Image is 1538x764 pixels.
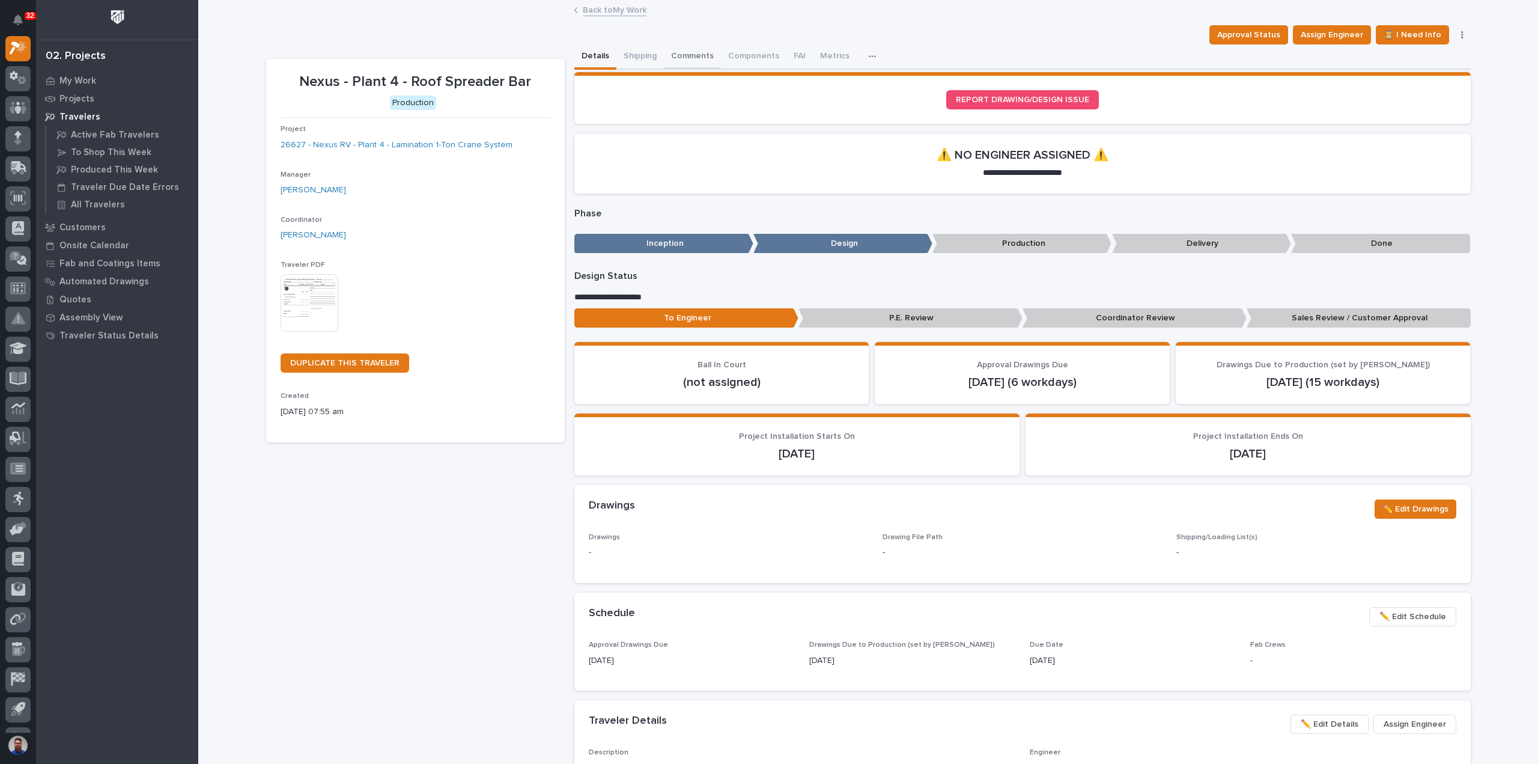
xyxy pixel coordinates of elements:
[589,534,620,541] span: Drawings
[36,308,198,326] a: Assembly View
[59,331,159,341] p: Traveler Status Details
[59,313,123,323] p: Assembly View
[15,14,31,34] div: Notifications32
[798,308,1023,328] p: P.E. Review
[46,50,106,63] div: 02. Projects
[574,308,798,328] p: To Engineer
[46,196,198,213] a: All Travelers
[977,361,1068,369] span: Approval Drawings Due
[106,6,129,28] img: Workspace Logo
[616,44,664,70] button: Shipping
[281,171,311,179] span: Manager
[813,44,857,70] button: Metrics
[36,90,198,108] a: Projects
[36,326,198,344] a: Traveler Status Details
[36,290,198,308] a: Quotes
[664,44,721,70] button: Comments
[59,240,129,251] p: Onsite Calendar
[1190,375,1456,390] p: [DATE] (15 workdays)
[5,733,31,758] button: users-avatar
[59,277,149,287] p: Automated Drawings
[281,139,512,151] a: 26627 - Nexus RV - Plant 4 - Lamination 1-Ton Crane System
[36,272,198,290] a: Automated Drawings
[290,359,400,367] span: DUPLICATE THIS TRAVELER
[753,234,932,254] p: Design
[883,546,885,559] p: -
[281,184,346,197] a: [PERSON_NAME]
[589,641,668,649] span: Approval Drawings Due
[59,222,106,233] p: Customers
[59,295,91,305] p: Quotes
[809,655,1015,667] p: [DATE]
[46,126,198,143] a: Active Fab Travelers
[390,96,436,111] div: Production
[589,375,855,390] p: (not assigned)
[36,254,198,272] a: Fab and Coatings Items
[574,44,616,70] button: Details
[809,641,995,649] span: Drawings Due to Production (set by [PERSON_NAME])
[36,108,198,126] a: Travelers
[1290,715,1369,734] button: ✏️ Edit Details
[1291,234,1470,254] p: Done
[589,500,635,513] h2: Drawings
[786,44,813,70] button: FAI
[281,393,309,400] span: Created
[1250,655,1456,667] p: -
[1369,607,1456,626] button: ✏️ Edit Schedule
[46,144,198,160] a: To Shop This Week
[281,126,306,133] span: Project
[883,534,943,541] span: Drawing File Path
[281,261,325,269] span: Traveler PDF
[1247,308,1471,328] p: Sales Review / Customer Approval
[583,2,646,16] a: Back toMy Work
[59,258,160,269] p: Fab and Coatings Items
[1176,546,1456,559] p: -
[281,406,550,418] p: [DATE] 07:55 am
[1176,534,1257,541] span: Shipping/Loading List(s)
[956,96,1089,104] span: REPORT DRAWING/DESIGN ISSUE
[26,11,34,20] p: 32
[574,234,753,254] p: Inception
[281,229,346,242] a: [PERSON_NAME]
[1384,717,1446,732] span: Assign Engineer
[59,76,96,87] p: My Work
[46,179,198,195] a: Traveler Due Date Errors
[59,94,94,105] p: Projects
[1379,610,1446,624] span: ✏️ Edit Schedule
[1217,28,1280,42] span: Approval Status
[1040,447,1456,461] p: [DATE]
[59,112,100,123] p: Travelers
[946,90,1099,109] a: REPORT DRAWING/DESIGN ISSUE
[937,148,1108,162] h2: ⚠️ NO ENGINEER ASSIGNED ⚠️
[1030,749,1060,756] span: Engineer
[1382,502,1448,516] span: ✏️ Edit Drawings
[1301,717,1358,732] span: ✏️ Edit Details
[71,182,179,193] p: Traveler Due Date Errors
[589,749,628,756] span: Description
[1209,25,1288,44] button: Approval Status
[698,361,746,369] span: Ball In Court
[589,607,635,620] h2: Schedule
[1193,432,1303,441] span: Project Installation Ends On
[574,270,1471,282] p: Design Status
[932,234,1111,254] p: Production
[1112,234,1291,254] p: Delivery
[889,375,1155,390] p: [DATE] (6 workdays)
[589,655,795,667] p: [DATE]
[1384,28,1441,42] span: ⏳ I Need Info
[1217,361,1430,369] span: Drawings Due to Production (set by [PERSON_NAME])
[589,546,868,559] p: -
[1023,308,1247,328] p: Coordinator Review
[739,432,855,441] span: Project Installation Starts On
[1373,715,1456,734] button: Assign Engineer
[36,218,198,236] a: Customers
[1293,25,1371,44] button: Assign Engineer
[1301,28,1363,42] span: Assign Engineer
[1250,641,1286,649] span: Fab Crews
[71,165,158,176] p: Produced This Week
[1030,641,1063,649] span: Due Date
[281,353,409,373] a: DUPLICATE THIS TRAVELER
[1375,500,1456,519] button: ✏️ Edit Drawings
[721,44,786,70] button: Components
[71,200,125,210] p: All Travelers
